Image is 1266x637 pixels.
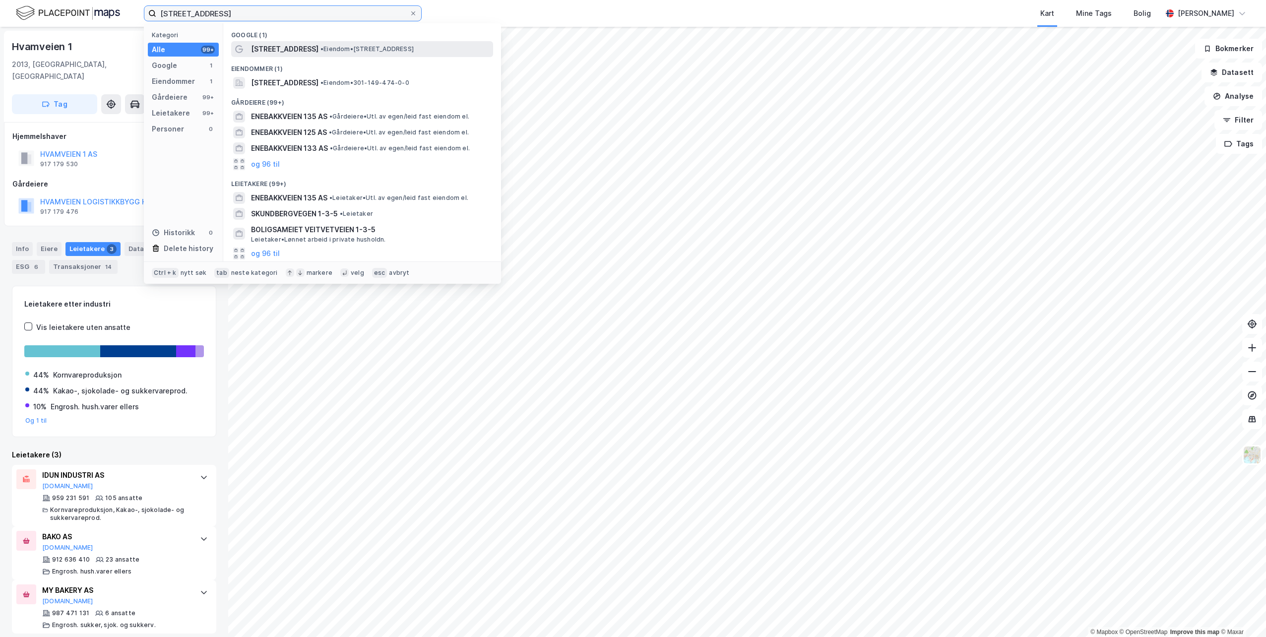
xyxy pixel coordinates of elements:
div: 14 [103,262,114,272]
div: Leietakere etter industri [24,298,204,310]
button: [DOMAIN_NAME] [42,597,93,605]
button: Datasett [1202,63,1262,82]
div: Gårdeiere (99+) [223,91,501,109]
div: neste kategori [231,269,278,277]
div: 917 179 476 [40,208,78,216]
span: Gårdeiere • Utl. av egen/leid fast eiendom el. [329,128,469,136]
div: MY BAKERY AS [42,584,190,596]
div: Datasett [125,242,174,256]
div: Ctrl + k [152,268,179,278]
span: BOLIGSAMEIET VEITVETVEIEN 1-3-5 [251,224,489,236]
span: [STREET_ADDRESS] [251,77,318,89]
div: Transaksjoner [49,260,118,274]
div: 6 ansatte [105,609,135,617]
button: Og 1 til [25,417,47,425]
iframe: Chat Widget [1216,589,1266,637]
button: og 96 til [251,158,280,170]
a: Mapbox [1090,629,1118,636]
div: Eiendommer (1) [223,57,501,75]
span: Eiendom • 301-149-474-0-0 [320,79,409,87]
div: 912 636 410 [52,556,90,564]
button: [DOMAIN_NAME] [42,482,93,490]
div: Hvamveien 1 [12,39,74,55]
div: 3 [107,244,117,254]
div: Vis leietakere uten ansatte [36,321,130,333]
div: 44% [33,369,49,381]
div: Bolig [1134,7,1151,19]
div: 959 231 591 [52,494,89,502]
div: Eiere [37,242,62,256]
span: ENEBAKKVEIEN 135 AS [251,192,327,204]
span: • [329,128,332,136]
div: 0 [207,125,215,133]
span: • [320,45,323,53]
div: avbryt [389,269,409,277]
div: Kakao-, sjokolade- og sukkervareprod. [53,385,188,397]
div: 10% [33,401,47,413]
div: IDUN INDUSTRI AS [42,469,190,481]
div: Hjemmelshaver [12,130,216,142]
a: OpenStreetMap [1120,629,1168,636]
span: • [320,79,323,86]
button: Tags [1216,134,1262,154]
div: [PERSON_NAME] [1178,7,1234,19]
div: Mine Tags [1076,7,1112,19]
div: 99+ [201,93,215,101]
span: Gårdeiere • Utl. av egen/leid fast eiendom el. [329,113,469,121]
div: Gårdeiere [152,91,188,103]
img: Z [1243,446,1262,464]
div: velg [351,269,364,277]
div: Delete history [164,243,213,255]
button: [DOMAIN_NAME] [42,544,93,552]
div: BAKO AS [42,531,190,543]
input: Søk på adresse, matrikkel, gårdeiere, leietakere eller personer [156,6,409,21]
span: • [340,210,343,217]
span: • [329,113,332,120]
div: 0 [207,229,215,237]
span: Leietaker [340,210,373,218]
div: 987 471 131 [52,609,89,617]
button: og 96 til [251,248,280,259]
div: Kornvareproduksjon [53,369,122,381]
div: Kategori [152,31,219,39]
div: Engrosh. hush.varer ellers [51,401,139,413]
button: Filter [1214,110,1262,130]
div: 44% [33,385,49,397]
div: Eiendommer [152,75,195,87]
span: Eiendom • [STREET_ADDRESS] [320,45,414,53]
div: esc [372,268,387,278]
span: Leietaker • Lønnet arbeid i private husholdn. [251,236,386,244]
div: Kornvareproduksjon, Kakao-, sjokolade- og sukkervareprod. [50,506,190,522]
div: Historikk [152,227,195,239]
span: ENEBAKKVEIEN 133 AS [251,142,328,154]
span: Leietaker • Utl. av egen/leid fast eiendom el. [329,194,468,202]
div: Leietakere (99+) [223,172,501,190]
a: Improve this map [1170,629,1219,636]
div: tab [214,268,229,278]
div: Leietakere (3) [12,449,216,461]
div: markere [307,269,332,277]
div: 105 ansatte [105,494,142,502]
div: 1 [207,77,215,85]
img: logo.f888ab2527a4732fd821a326f86c7f29.svg [16,4,120,22]
div: Leietakere [65,242,121,256]
span: • [329,194,332,201]
div: 2013, [GEOGRAPHIC_DATA], [GEOGRAPHIC_DATA] [12,59,167,82]
div: 6 [31,262,41,272]
span: ENEBAKKVEIEN 125 AS [251,127,327,138]
button: Tag [12,94,97,114]
div: Personer [152,123,184,135]
span: SKUNDBERGVEGEN 1-3-5 [251,208,338,220]
span: ENEBAKKVEIEN 135 AS [251,111,327,123]
div: Google (1) [223,23,501,41]
div: Engrosh. sukker, sjok. og sukkerv. [52,621,156,629]
div: Alle [152,44,165,56]
div: Kontrollprogram for chat [1216,589,1266,637]
span: [STREET_ADDRESS] [251,43,318,55]
div: 99+ [201,46,215,54]
div: Google [152,60,177,71]
div: Engrosh. hush.varer ellers [52,568,131,575]
div: 99+ [201,109,215,117]
button: Analyse [1204,86,1262,106]
div: 1 [207,62,215,69]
